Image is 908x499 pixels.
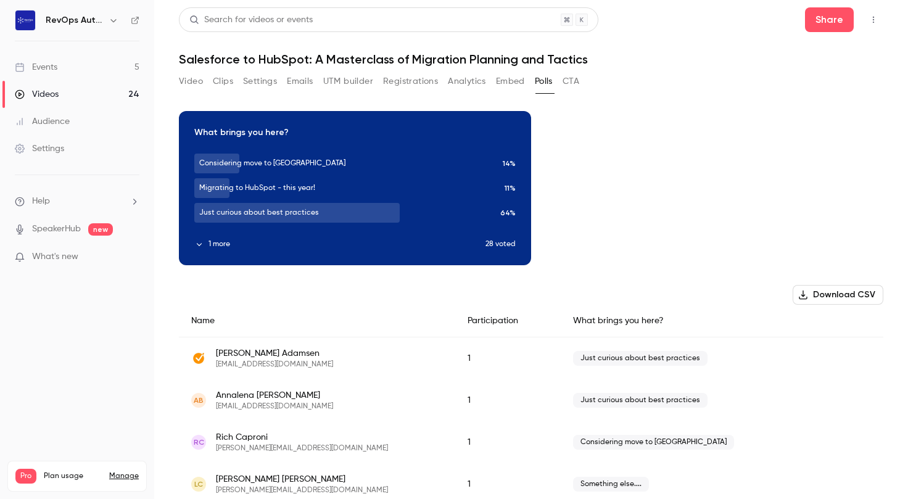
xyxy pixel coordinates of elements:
span: [PERSON_NAME] Adamsen [216,347,333,360]
span: Plan usage [44,471,102,481]
button: Clips [213,72,233,91]
div: What brings you here? [561,305,883,337]
div: 1 [455,421,561,463]
span: new [88,223,113,236]
button: 1 more [194,239,485,250]
button: Analytics [448,72,486,91]
span: Something else.... [573,477,649,492]
span: RC [194,437,204,448]
div: 1 [455,379,561,421]
span: [EMAIL_ADDRESS][DOMAIN_NAME] [216,402,333,411]
button: Top Bar Actions [864,10,883,30]
div: Audience [15,115,70,128]
a: Manage [109,471,139,481]
div: richard@capscale.pro [179,421,883,463]
button: Polls [535,72,553,91]
button: Video [179,72,203,91]
div: Name [179,305,455,337]
button: Download CSV [793,285,883,305]
span: LC [194,479,203,490]
span: [PERSON_NAME][EMAIL_ADDRESS][DOMAIN_NAME] [216,485,388,495]
span: 24 [113,485,122,493]
span: Just curious about best practices [573,351,708,366]
span: Considering move to [GEOGRAPHIC_DATA] [573,435,734,450]
div: 1 [455,337,561,380]
button: Emails [287,72,313,91]
div: Search for videos or events [189,14,313,27]
button: Settings [243,72,277,91]
div: Events [15,61,57,73]
span: [EMAIL_ADDRESS][DOMAIN_NAME] [216,360,333,369]
span: Just curious about best practices [573,393,708,408]
span: Annalena [PERSON_NAME] [216,389,333,402]
div: annalena@hellopanso.com [179,379,883,421]
li: help-dropdown-opener [15,195,139,208]
a: SpeakerHub [32,223,81,236]
span: Pro [15,469,36,484]
span: Help [32,195,50,208]
button: Registrations [383,72,438,91]
span: AB [194,395,204,406]
img: RevOps Automated [15,10,35,30]
span: Rich Caproni [216,431,388,443]
p: Videos [15,484,39,495]
span: What's new [32,250,78,263]
div: Participation [455,305,561,337]
button: UTM builder [323,72,373,91]
p: / 150 [113,484,139,495]
div: Settings [15,142,64,155]
button: CTA [563,72,579,91]
button: Embed [496,72,525,91]
h6: RevOps Automated [46,14,104,27]
div: mattias.adamsen@getaccept.com [179,337,883,380]
span: [PERSON_NAME] [PERSON_NAME] [216,473,388,485]
button: Share [805,7,854,32]
span: [PERSON_NAME][EMAIL_ADDRESS][DOMAIN_NAME] [216,443,388,453]
img: getaccept.com [191,351,206,366]
div: Videos [15,88,59,101]
p: Download image [320,194,390,207]
h1: Salesforce to HubSpot: A Masterclass of Migration Planning and Tactics [179,52,883,67]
